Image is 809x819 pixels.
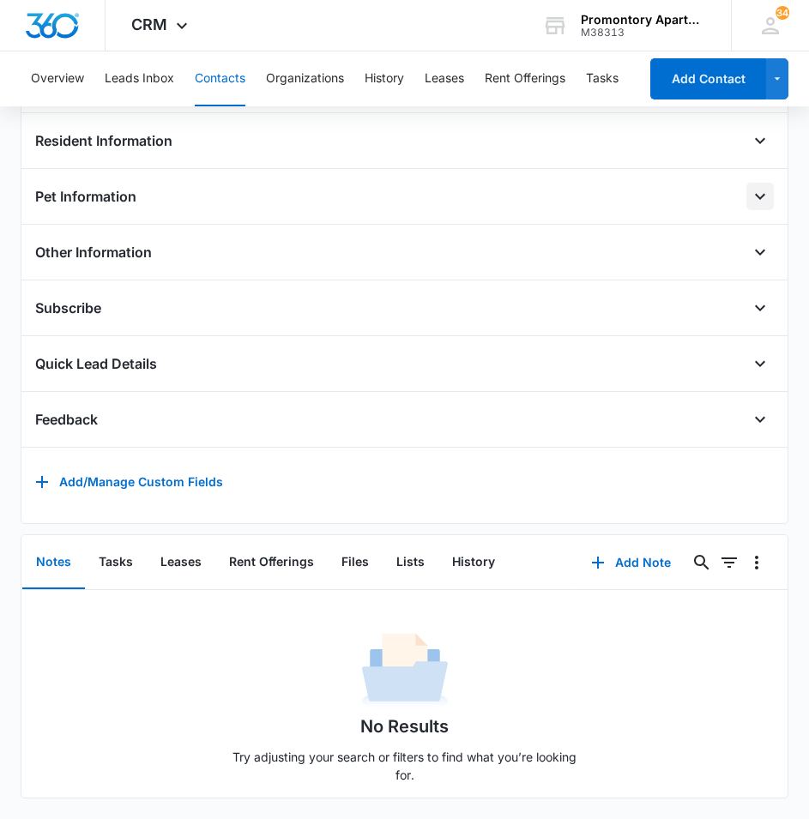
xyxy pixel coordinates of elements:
span: CRM [131,15,167,33]
h4: Subscribe [35,298,101,318]
div: notifications count [776,6,789,20]
button: Add/Manage Custom Fields [35,461,223,503]
button: Add Contact [650,58,766,99]
h4: Pet Information [35,186,136,207]
button: Organizations [266,51,344,106]
button: Tasks [85,536,147,589]
button: Open [746,350,774,377]
span: 34 [776,6,789,20]
h4: Quick Lead Details [35,353,157,374]
button: Notes [22,536,85,589]
button: Open [746,127,774,154]
button: Files [328,536,383,589]
button: History [365,51,404,106]
button: Open [746,238,774,266]
img: No Data [362,628,448,714]
h4: Other Information [35,242,152,262]
h1: No Results [360,714,449,739]
div: account name [581,13,706,27]
button: Rent Offerings [215,536,328,589]
a: Add/Manage Custom Fields [35,480,223,495]
p: Try adjusting your search or filters to find what you’re looking for. [225,748,585,784]
button: Open [746,183,774,210]
button: Leases [425,51,464,106]
button: Overflow Menu [743,549,770,576]
button: Open [746,406,774,433]
button: History [438,536,509,589]
button: Open [746,294,774,322]
button: Lists [383,536,438,589]
button: Tasks [586,51,619,106]
div: account id [581,27,706,39]
button: Search... [688,549,715,576]
button: Overview [31,51,84,106]
button: Leads Inbox [105,51,174,106]
button: Leases [147,536,215,589]
button: Contacts [195,51,245,106]
button: Rent Offerings [485,51,565,106]
h4: Resident Information [35,130,172,151]
button: Add Note [574,542,688,583]
h4: Feedback [35,409,98,430]
button: Filters [715,549,743,576]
